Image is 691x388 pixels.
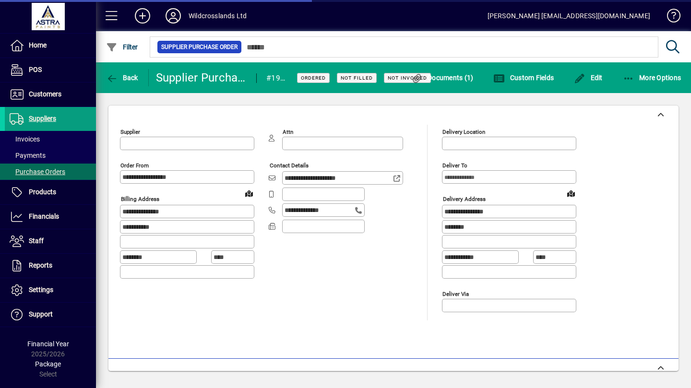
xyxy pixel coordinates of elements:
div: Wildcrosslands Ltd [189,8,247,24]
div: Supplier Purchase Order [156,70,247,85]
span: Back [106,74,138,82]
app-page-header-button: Back [96,69,149,86]
span: Edit [574,74,603,82]
mat-label: Supplier [120,129,140,135]
span: Staff [29,237,44,245]
span: Payments [10,152,46,159]
a: Invoices [5,131,96,147]
span: Purchase Orders [10,168,65,176]
a: Settings [5,278,96,302]
span: Home [29,41,47,49]
span: Filter [106,43,138,51]
span: Supplier Purchase Order [161,42,238,52]
span: Financial Year [27,340,69,348]
a: Payments [5,147,96,164]
a: POS [5,58,96,82]
a: Purchase Orders [5,164,96,180]
span: Custom Fields [493,74,554,82]
mat-label: Deliver To [442,162,467,169]
button: Back [104,69,141,86]
span: Package [35,360,61,368]
a: Financials [5,205,96,229]
a: Home [5,34,96,58]
a: View on map [563,186,579,201]
span: Suppliers [29,115,56,122]
a: Customers [5,82,96,106]
mat-label: Attn [283,129,293,135]
span: More Options [623,74,681,82]
a: View on map [241,186,257,201]
a: Staff [5,229,96,253]
a: Support [5,303,96,327]
button: Documents (1) [409,69,476,86]
button: Filter [104,38,141,56]
button: More Options [620,69,684,86]
span: Reports [29,261,52,269]
div: #1915 [266,71,285,86]
span: Settings [29,286,53,294]
div: [PERSON_NAME] [EMAIL_ADDRESS][DOMAIN_NAME] [488,8,650,24]
button: Add [127,7,158,24]
span: Ordered [301,75,326,81]
a: Knowledge Base [660,2,679,33]
span: Products [29,188,56,196]
span: Support [29,310,53,318]
a: Products [5,180,96,204]
span: Documents (1) [411,74,474,82]
a: Reports [5,254,96,278]
button: Profile [158,7,189,24]
span: Financials [29,212,59,220]
span: Not Invoiced [388,75,427,81]
span: Not Filled [341,75,373,81]
mat-label: Order from [120,162,149,169]
span: Customers [29,90,61,98]
span: POS [29,66,42,73]
mat-label: Delivery Location [442,129,485,135]
span: Invoices [10,135,40,143]
button: Custom Fields [491,69,556,86]
button: Edit [572,69,605,86]
mat-label: Deliver via [442,290,469,297]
